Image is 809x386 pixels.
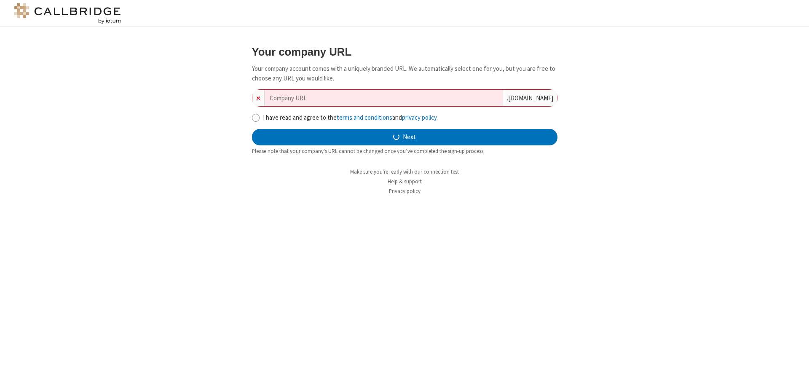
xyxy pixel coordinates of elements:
button: Next [252,129,557,146]
h3: Your company URL [252,46,557,58]
div: Please note that your company's URL cannot be changed once you’ve completed the sign-up process. [252,147,557,155]
input: Company URL [265,90,503,106]
a: terms and conditions [337,113,392,121]
a: Make sure you're ready with our connection test [350,168,459,175]
a: Privacy policy [389,188,421,195]
label: I have read and agree to the and . [263,113,557,123]
p: Your company account comes with a uniquely branded URL. We automatically select one for you, but ... [252,64,557,83]
div: . [DOMAIN_NAME] [503,90,557,106]
span: Next [403,132,416,142]
a: Help & support [388,178,422,185]
img: logo@2x.png [13,3,122,24]
a: privacy policy [402,113,437,121]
